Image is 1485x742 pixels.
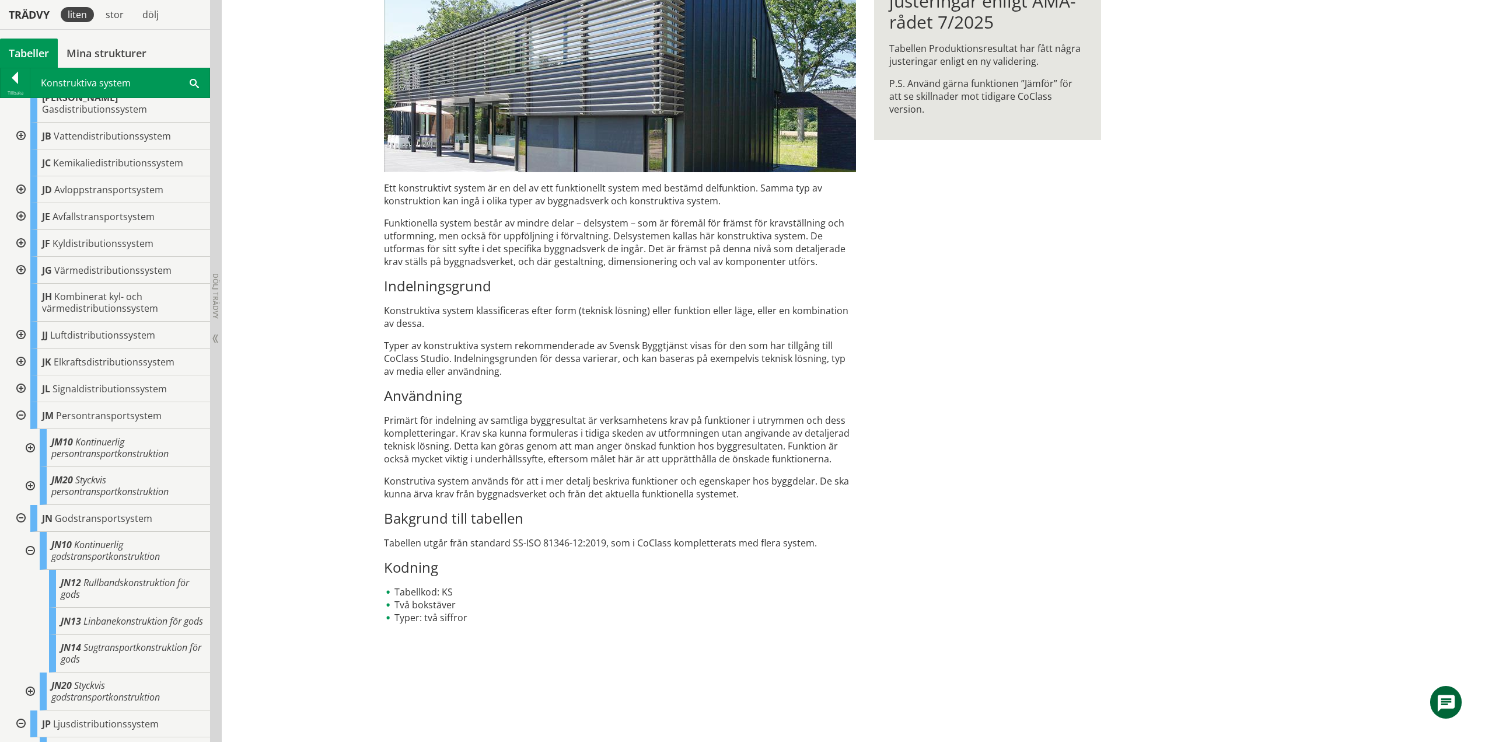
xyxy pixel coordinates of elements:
p: Konstrutiva system används för att i mer detalj beskriva funktioner och egenskaper hos byggdelar.... [384,475,856,500]
span: JP [42,717,51,730]
span: JL [42,382,50,395]
li: Tabellkod: KS [384,586,856,598]
div: Tillbaka [1,88,30,97]
span: Persontransportsystem [56,409,162,422]
span: Avloppstransportsystem [54,183,163,196]
span: JG [42,264,52,277]
div: dölj [135,7,166,22]
span: JN [42,512,53,525]
span: Styckvis persontransportkonstruktion [51,473,169,498]
span: JN13 [61,615,81,628]
p: P.S. Använd gärna funktionen ”Jämför” för att se skillnader mot tidigare CoClass version. [889,77,1086,116]
div: stor [99,7,131,22]
span: Gasdistributionssystem [42,103,147,116]
p: Ett konstruktivt system är en del av ett funktionellt system med bestämd delfunktion. Samma typ a... [384,182,856,207]
span: Rullbandskonstruktion för gods [61,576,189,601]
span: Kontinuerlig persontransportkonstruktion [51,436,169,460]
span: Styckvis godstransportkonstruktion [51,679,160,703]
span: Dölj trädvy [211,273,221,319]
span: Avfallstransportsystem [53,210,155,223]
span: Sugtransportkonstruktion för gods [61,641,201,666]
p: Tabellen Produktionsresultat har fått några justeringar enligt en ny validering. [889,42,1086,68]
span: JM10 [51,436,73,448]
h3: Kodning [384,559,856,576]
span: Signaldistributionssystem [53,382,167,395]
span: JD [42,183,52,196]
div: Konstruktiva system [30,68,209,97]
span: Kemikaliedistributionssystem [53,156,183,169]
p: Konstruktiva system klassificeras efter form (teknisk lösning) eller funktion eller läge, eller e... [384,304,856,330]
span: Kombinerat kyl- och värmedistributionssystem [42,290,158,315]
span: JE [42,210,50,223]
span: JM [42,409,54,422]
span: JF [42,237,50,250]
span: JJ [42,329,48,342]
span: Kontinuerlig godstransportkonstruktion [51,538,160,563]
h3: Indelningsgrund [384,277,856,295]
li: Typer: två siffror [384,611,856,624]
span: Godstransportsystem [55,512,152,525]
h3: Bakgrund till tabellen [384,510,856,527]
span: Ljusdistributionssystem [53,717,159,730]
h3: Användning [384,387,856,405]
div: Trädvy [2,8,56,21]
span: JN20 [51,679,72,692]
span: JN14 [61,641,81,654]
span: JM20 [51,473,73,486]
span: Luftdistributionssystem [50,329,155,342]
a: Mina strukturer [58,39,155,68]
span: JH [42,290,52,303]
p: Funktionella system består av mindre delar – delsystem – som är föremål för främst för krav­ställ... [384,217,856,268]
span: JN10 [51,538,72,551]
span: Sök i tabellen [190,76,199,89]
span: Elkraftsdistributionssystem [54,356,174,368]
span: Linbanekonstruktion för gods [83,615,203,628]
span: Kyldistributionssystem [53,237,153,250]
div: liten [61,7,94,22]
span: Värmedistributionssystem [54,264,172,277]
span: JN12 [61,576,81,589]
span: JB [42,130,51,142]
span: JC [42,156,51,169]
span: JK [42,356,51,368]
li: Två bokstäver [384,598,856,611]
p: Typer av konstruktiva system rekommenderade av Svensk Byggtjänst visas för den som har tillgång t... [384,339,856,378]
p: Primärt för indelning av samtliga byggresultat är verksamhetens krav på funktioner i ut­rym­men o... [384,414,856,465]
span: Vattendistributionssystem [54,130,171,142]
div: Tabellen utgår från standard SS-ISO 81346-12:2019, som i CoClass kompletterats med flera system. [384,182,856,624]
